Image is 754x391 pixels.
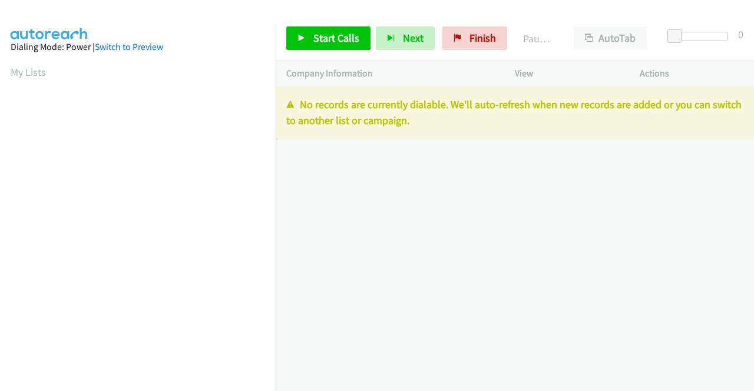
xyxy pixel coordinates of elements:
[376,26,435,50] button: Next
[469,31,496,45] span: Finish
[286,26,371,50] a: Start Calls
[286,96,743,128] p: No records are currently dialable. We'll auto-refresh when new records are added or you can switc...
[95,41,163,52] a: Switch to Preview
[11,65,46,79] a: My Lists
[574,26,647,50] button: AutoTab
[673,32,727,41] div: Delay between calls (in seconds)
[515,66,619,81] p: View
[286,66,494,81] p: Company Information
[738,26,743,42] div: 0
[11,40,265,54] div: Dialing Mode: Power |
[403,31,424,45] span: Next
[640,66,743,81] p: Actions
[313,31,359,45] span: Start Calls
[720,149,754,242] iframe: Resource Center
[442,26,507,50] a: Finish
[523,31,553,46] p: Paused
